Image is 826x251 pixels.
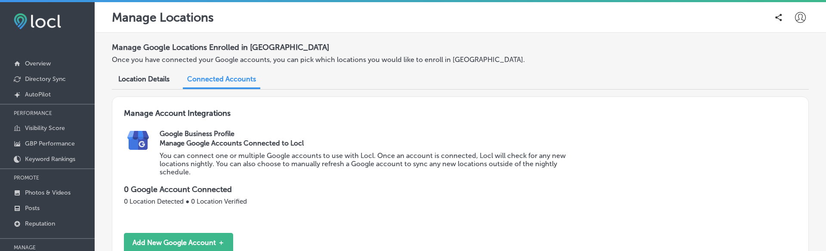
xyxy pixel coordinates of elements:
[25,140,75,147] p: GBP Performance
[25,60,51,67] p: Overview
[25,205,40,212] p: Posts
[118,75,170,83] span: Location Details
[187,75,256,83] span: Connected Accounts
[112,10,214,25] p: Manage Locations
[25,155,75,163] p: Keyword Rankings
[14,13,61,29] img: fda3e92497d09a02dc62c9cd864e3231.png
[25,124,65,132] p: Visibility Score
[124,185,797,194] p: 0 Google Account Connected
[160,139,574,147] h3: Manage Google Accounts Connected to Locl
[124,198,797,205] p: 0 Location Detected ● 0 Location Verified
[25,75,66,83] p: Directory Sync
[160,130,797,138] h2: Google Business Profile
[124,108,797,130] h3: Manage Account Integrations
[25,91,51,98] p: AutoPilot
[112,56,565,64] p: Once you have connected your Google accounts, you can pick which locations you would like to enro...
[25,220,55,227] p: Reputation
[160,152,574,176] p: You can connect one or multiple Google accounts to use with Locl. Once an account is connected, L...
[112,39,809,56] h2: Manage Google Locations Enrolled in [GEOGRAPHIC_DATA]
[25,189,71,196] p: Photos & Videos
